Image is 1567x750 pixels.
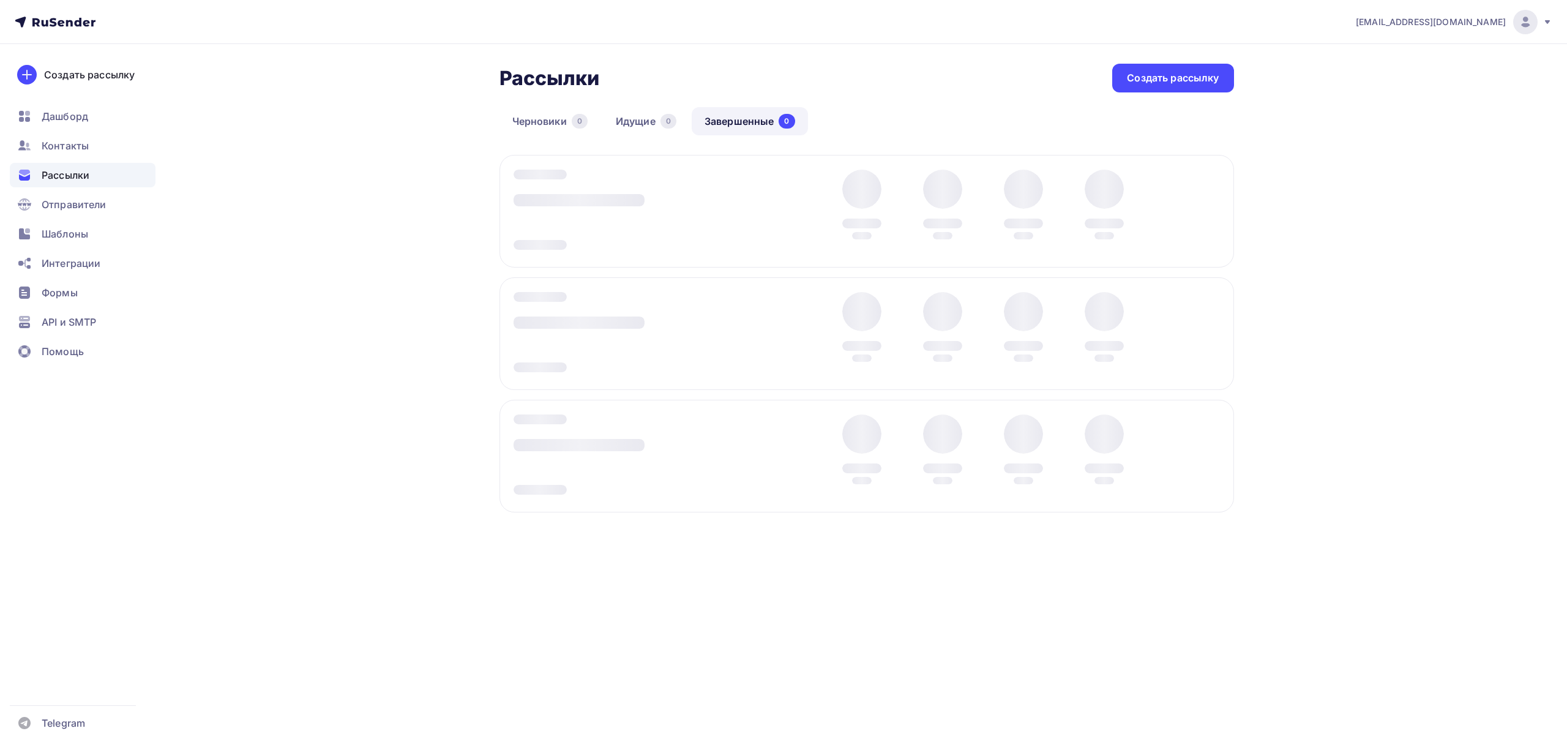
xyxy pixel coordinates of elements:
a: Идущие0 [603,107,689,135]
span: Формы [42,285,78,300]
span: Telegram [42,716,85,730]
div: 0 [572,114,588,129]
div: 0 [779,114,795,129]
span: Отправители [42,197,107,212]
a: Отправители [10,192,155,217]
a: Завершенные0 [692,107,808,135]
span: API и SMTP [42,315,96,329]
h2: Рассылки [499,66,600,91]
a: Дашборд [10,104,155,129]
span: Дашборд [42,109,88,124]
a: Контакты [10,133,155,158]
a: Рассылки [10,163,155,187]
a: Черновики0 [499,107,600,135]
div: 0 [660,114,676,129]
div: Создать рассылку [44,67,135,82]
span: Шаблоны [42,227,88,241]
a: Формы [10,280,155,305]
span: [EMAIL_ADDRESS][DOMAIN_NAME] [1356,16,1506,28]
div: Создать рассылку [1127,71,1219,85]
span: Контакты [42,138,89,153]
span: Рассылки [42,168,89,182]
a: Шаблоны [10,222,155,246]
span: Интеграции [42,256,100,271]
a: [EMAIL_ADDRESS][DOMAIN_NAME] [1356,10,1552,34]
span: Помощь [42,344,84,359]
